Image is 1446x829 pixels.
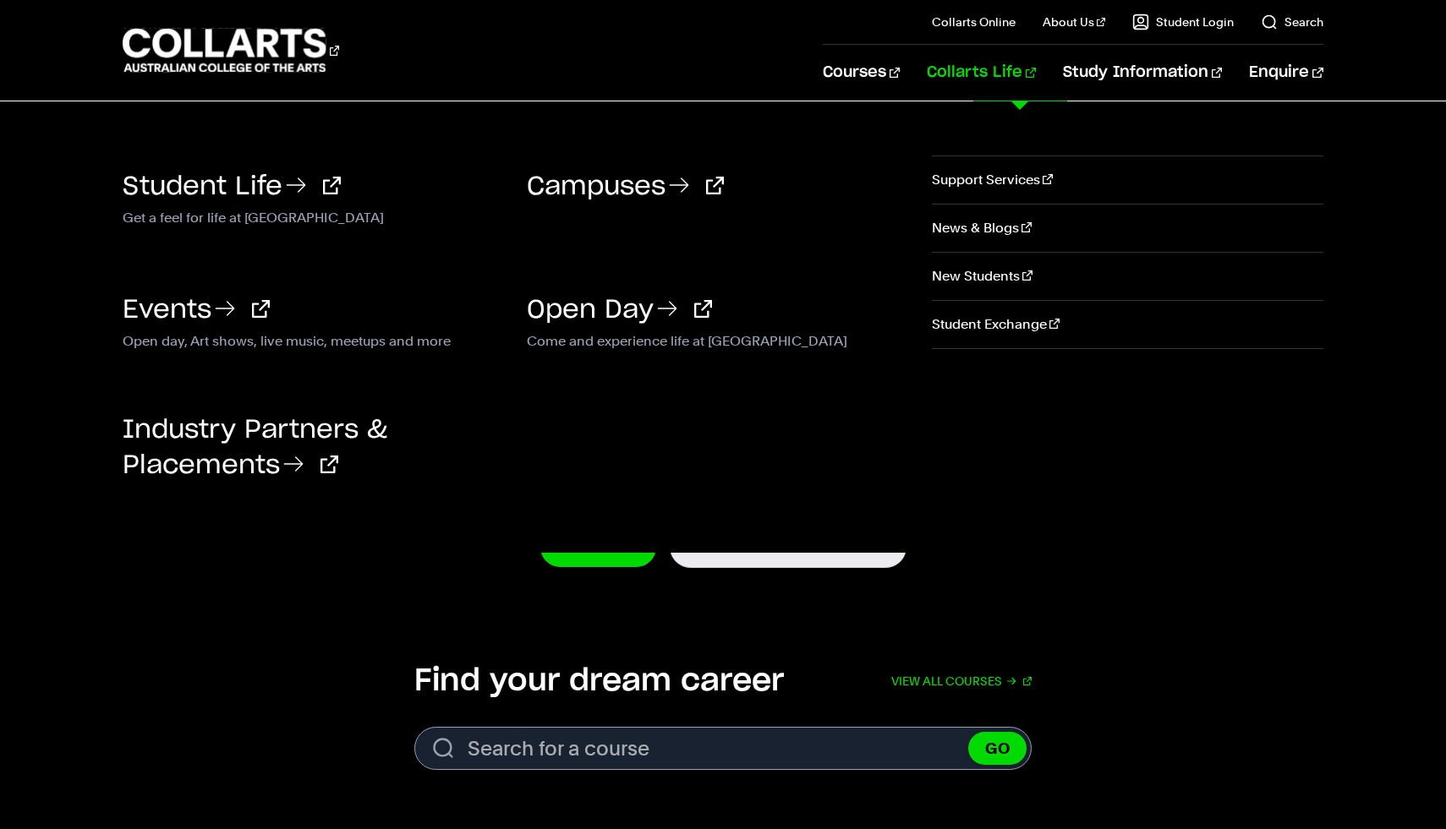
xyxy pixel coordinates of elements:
[123,206,501,226] p: Get a feel for life at [GEOGRAPHIC_DATA]
[891,663,1032,700] a: View all courses
[123,417,387,478] a: Industry Partners & Placements
[1132,14,1234,30] a: Student Login
[414,727,1032,770] input: Search for a course
[123,297,270,323] a: Events
[414,727,1032,770] form: Search
[932,301,1323,348] a: Student Exchange
[1043,14,1105,30] a: About Us
[968,732,1027,765] button: GO
[527,330,905,350] p: Come and experience life at [GEOGRAPHIC_DATA]
[1249,45,1323,101] a: Enquire
[927,45,1036,101] a: Collarts Life
[527,174,724,199] a: Campuses
[1063,45,1222,101] a: Study Information
[932,205,1323,252] a: News & Blogs
[123,174,341,199] a: Student Life
[527,297,712,323] a: Open Day
[123,330,501,350] p: Open day, Art shows, live music, meetups and more
[823,45,900,101] a: Courses
[932,156,1323,204] a: Support Services
[1261,14,1323,30] a: Search
[932,253,1323,300] a: New Students
[414,663,784,700] h2: Find your dream career
[932,14,1016,30] a: Collarts Online
[123,26,339,74] div: Go to homepage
